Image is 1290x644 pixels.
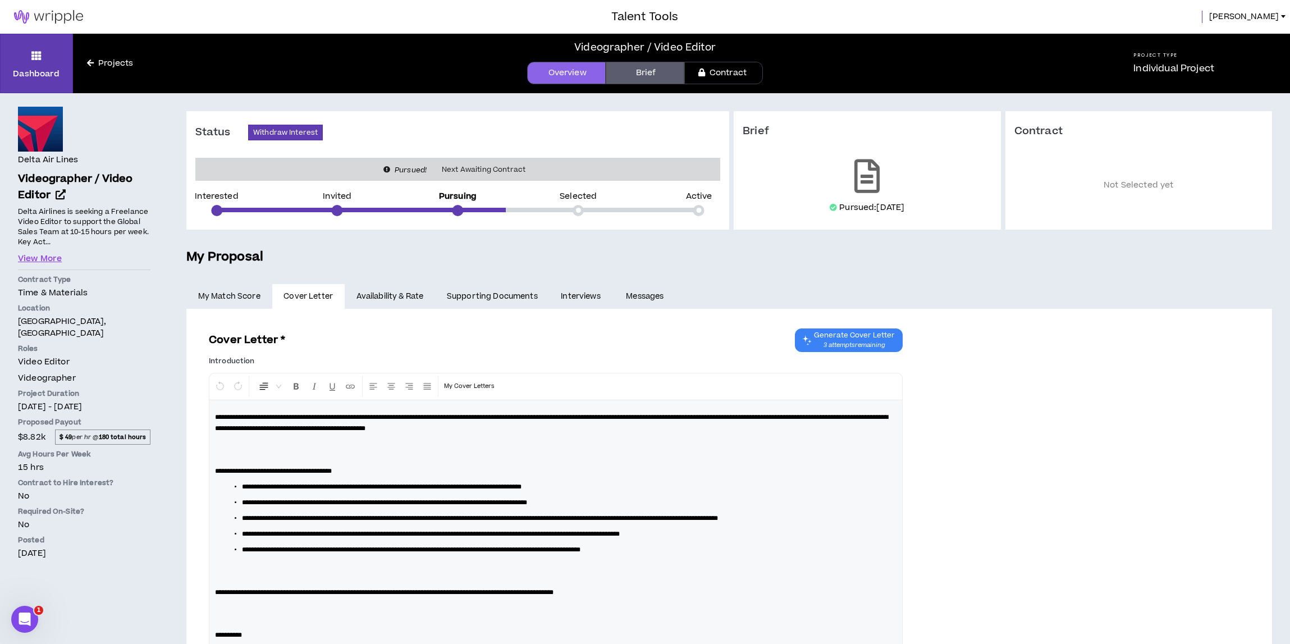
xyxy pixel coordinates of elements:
[18,356,70,368] span: Video Editor
[195,126,248,139] h3: Status
[73,57,147,70] a: Projects
[18,205,150,248] p: Delta Airlines is seeking a Freelance Video Editor to support the Global Sales Team at 10-15 hour...
[18,430,45,445] span: $8.82k
[814,331,895,340] span: Generate Cover Letter
[1014,125,1264,138] h3: Contract
[60,433,72,441] strong: $ 49
[18,154,78,166] h4: Delta Air Lines
[606,62,684,84] a: Brief
[323,193,351,200] p: Invited
[11,606,38,633] iframe: Intercom live chat
[401,376,418,397] button: Right Align
[560,193,597,200] p: Selected
[18,506,150,517] p: Required On-Site?
[195,193,238,200] p: Interested
[209,332,286,348] h3: Cover Letter *
[1133,62,1214,75] p: Individual Project
[18,275,150,285] p: Contract Type
[230,376,246,397] button: Redo
[435,284,549,309] a: Supporting Documents
[814,341,895,350] span: 3 attempts remaining
[18,490,150,502] p: No
[18,171,133,203] span: Videographer / Video Editor
[435,164,532,175] span: Next Awaiting Contract
[324,376,341,397] button: Format Underline
[743,125,992,138] h3: Brief
[18,316,150,339] p: [GEOGRAPHIC_DATA], [GEOGRAPHIC_DATA]
[839,202,904,213] p: Pursued: [DATE]
[18,344,150,354] p: Roles
[18,171,150,204] a: Videographer / Video Editor
[365,376,382,397] button: Left Align
[795,328,903,352] button: Chat GPT Cover Letter
[18,389,150,399] p: Project Duration
[686,193,712,200] p: Active
[306,376,323,397] button: Format Italics
[186,284,272,309] a: My Match Score
[439,193,477,200] p: Pursuing
[55,430,150,444] span: per hr @
[18,287,150,299] p: Time & Materials
[18,519,150,531] p: No
[18,547,150,559] p: [DATE]
[419,376,436,397] button: Justify Align
[550,284,615,309] a: Interviews
[18,478,150,488] p: Contract to Hire Interest?
[342,376,359,397] button: Insert Link
[574,40,716,55] div: Videographer / Video Editor
[18,417,150,427] p: Proposed Payout
[18,449,150,459] p: Avg Hours Per Week
[615,284,678,309] a: Messages
[18,401,150,413] p: [DATE] - [DATE]
[248,125,323,140] button: Withdraw Interest
[527,62,606,84] a: Overview
[444,381,495,392] p: My Cover Letters
[99,433,147,441] strong: 180 total hours
[611,8,678,25] h3: Talent Tools
[18,303,150,313] p: Location
[18,535,150,545] p: Posted
[18,462,150,473] p: 15 hrs
[1209,11,1279,23] span: [PERSON_NAME]
[18,253,62,265] button: View More
[186,248,1272,267] h5: My Proposal
[395,165,427,175] i: Pursued!
[283,290,333,303] span: Cover Letter
[345,284,435,309] a: Availability & Rate
[34,606,43,615] span: 1
[684,62,763,84] a: Contract
[441,376,498,397] button: Template
[13,68,60,80] p: Dashboard
[18,372,76,384] span: Videographer
[1133,52,1214,59] h5: Project Type
[383,376,400,397] button: Center Align
[288,376,305,397] button: Format Bold
[209,352,254,370] label: Introduction
[212,376,228,397] button: Undo
[1014,155,1264,216] p: Not Selected yet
